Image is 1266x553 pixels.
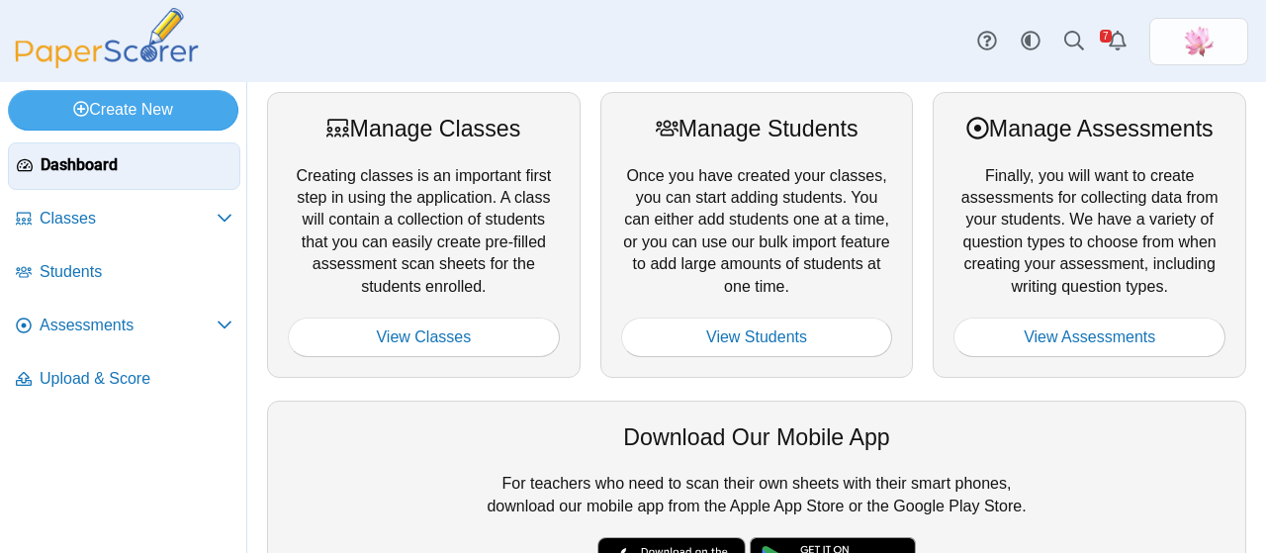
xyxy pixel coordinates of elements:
[288,421,1225,453] div: Download Our Mobile App
[40,261,232,283] span: Students
[1183,26,1215,57] img: ps.MuGhfZT6iQwmPTCC
[621,113,893,144] div: Manage Students
[621,318,893,357] a: View Students
[8,249,240,297] a: Students
[953,113,1225,144] div: Manage Assessments
[8,54,206,71] a: PaperScorer
[267,92,581,378] div: Creating classes is an important first step in using the application. A class will contain a coll...
[40,315,217,336] span: Assessments
[1149,18,1248,65] a: ps.MuGhfZT6iQwmPTCC
[953,318,1225,357] a: View Assessments
[8,142,240,190] a: Dashboard
[8,303,240,350] a: Assessments
[40,368,232,390] span: Upload & Score
[288,318,560,357] a: View Classes
[288,113,560,144] div: Manage Classes
[8,356,240,404] a: Upload & Score
[8,8,206,68] img: PaperScorer
[600,92,914,378] div: Once you have created your classes, you can start adding students. You can either add students on...
[933,92,1246,378] div: Finally, you will want to create assessments for collecting data from your students. We have a va...
[8,90,238,130] a: Create New
[40,208,217,230] span: Classes
[8,196,240,243] a: Classes
[41,154,231,176] span: Dashboard
[1096,20,1139,63] a: Alerts
[1183,26,1215,57] span: Xinmei Li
